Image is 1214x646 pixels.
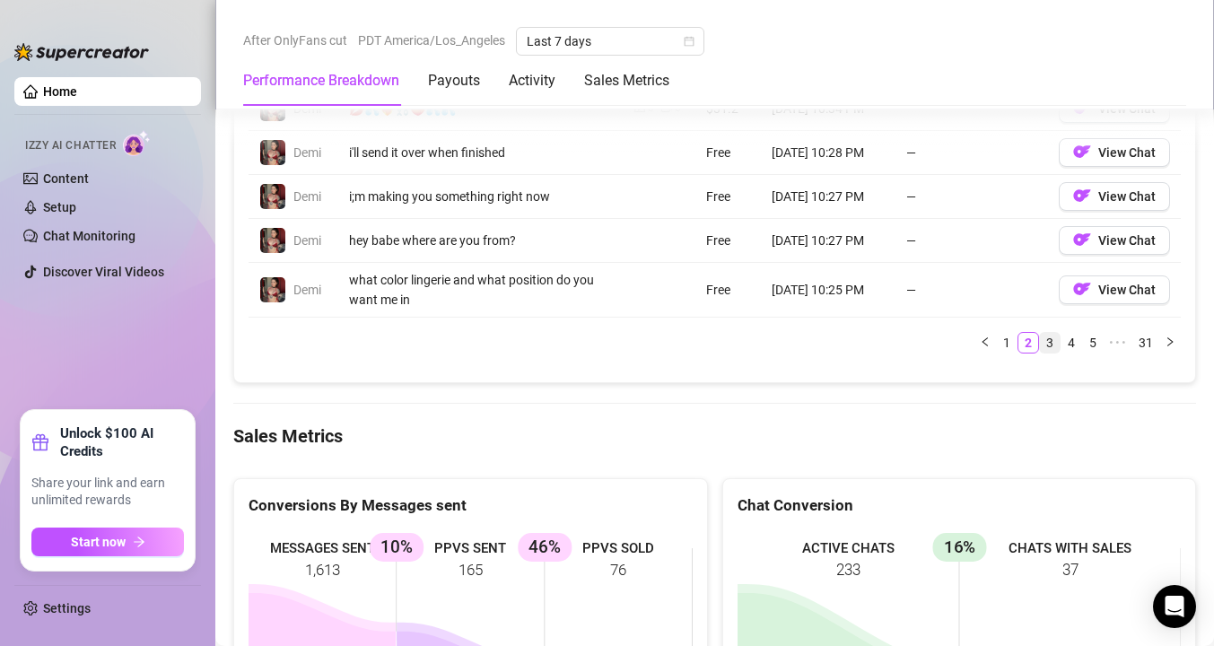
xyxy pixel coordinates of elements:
button: Start nowarrow-right [31,528,184,556]
div: what color lingerie and what position do you want me in [349,270,613,310]
img: OF [1073,280,1091,298]
span: After OnlyFans cut [243,27,347,54]
button: OFView Chat [1059,182,1170,211]
h4: Sales Metrics [233,423,1196,449]
div: Activity [509,70,555,92]
img: OF [1073,231,1091,249]
img: Demi [260,228,285,253]
a: Setup [43,200,76,214]
td: [DATE] 10:27 PM [761,219,895,263]
span: PDT America/Los_Angeles [358,27,505,54]
span: ••• [1104,332,1132,354]
li: 2 [1017,332,1039,354]
span: Demi [293,283,321,297]
a: 4 [1061,333,1081,353]
a: 31 [1133,333,1158,353]
li: 4 [1061,332,1082,354]
span: Demi [293,233,321,248]
span: Demi [293,189,321,204]
td: [DATE] 10:28 PM [761,131,895,175]
span: Demi [293,101,321,116]
td: — [895,263,1048,318]
a: 1 [997,333,1017,353]
span: left [980,336,991,347]
div: Performance Breakdown [243,70,399,92]
div: Payouts [428,70,480,92]
span: Demi [293,145,321,160]
a: Settings [43,601,91,615]
span: right [1165,336,1175,347]
img: logo-BBDzfeDw.svg [14,43,149,61]
li: 31 [1132,332,1159,354]
td: — [895,219,1048,263]
img: OF [1073,143,1091,161]
div: i;m making you something right now [349,187,613,206]
button: OFView Chat [1059,226,1170,255]
li: Next 5 Pages [1104,332,1132,354]
span: Last 7 days [527,28,694,55]
a: Discover Viral Videos [43,265,164,279]
button: OFView Chat [1059,138,1170,167]
a: 3 [1040,333,1060,353]
span: gift [31,433,49,451]
div: Chat Conversion [738,493,1182,518]
span: arrow-right [133,536,145,548]
span: View Chat [1098,233,1156,248]
li: 3 [1039,332,1061,354]
td: [DATE] 10:27 PM [761,175,895,219]
a: OFView Chat [1059,149,1170,163]
td: Free [695,131,761,175]
li: Next Page [1159,332,1181,354]
div: Open Intercom Messenger [1153,585,1196,628]
td: [DATE] 10:25 PM [761,263,895,318]
img: OF [1073,187,1091,205]
li: 5 [1082,332,1104,354]
span: View Chat [1098,189,1156,204]
td: Free [695,175,761,219]
div: Sales Metrics [584,70,669,92]
a: Content [43,171,89,186]
a: 2 [1018,333,1038,353]
span: Izzy AI Chatter [25,137,116,154]
td: Free [695,263,761,318]
td: Free [695,219,761,263]
strong: Unlock $100 AI Credits [60,424,184,460]
li: Previous Page [974,332,996,354]
td: — [895,175,1048,219]
button: OFView Chat [1059,275,1170,304]
div: hey babe where are you from? [349,231,613,250]
span: View Chat [1098,145,1156,160]
img: Demi [260,140,285,165]
img: Demi [260,184,285,209]
a: OFView Chat [1059,193,1170,207]
li: 1 [996,332,1017,354]
a: OFView Chat [1059,286,1170,301]
div: i'll send it over when finished [349,143,613,162]
span: calendar [684,36,694,47]
a: 5 [1083,333,1103,353]
span: View Chat [1098,283,1156,297]
img: Demi [260,277,285,302]
a: OFView Chat [1059,237,1170,251]
button: right [1159,332,1181,354]
span: Start now [71,535,126,549]
a: Home [43,84,77,99]
div: Conversions By Messages sent [249,493,693,518]
td: — [895,131,1048,175]
button: left [974,332,996,354]
a: OFView Chat [1059,105,1170,119]
a: Chat Monitoring [43,229,135,243]
span: Share your link and earn unlimited rewards [31,475,184,510]
img: AI Chatter [123,130,151,156]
